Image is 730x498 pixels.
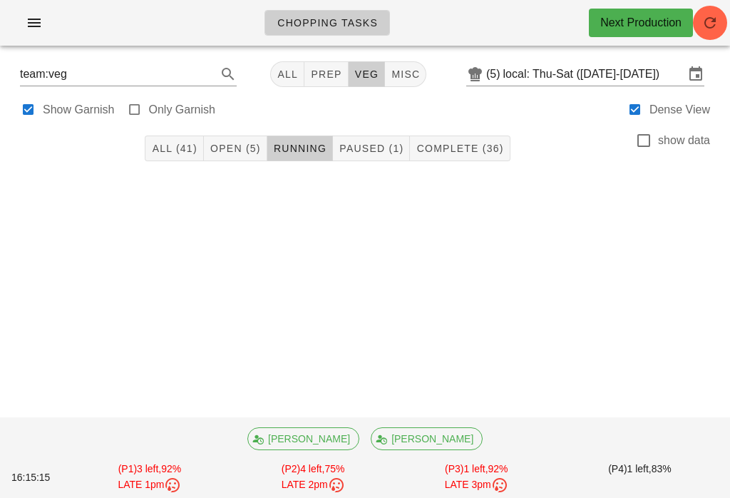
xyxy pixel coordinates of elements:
span: Paused (1) [339,143,403,154]
a: Chopping Tasks [264,10,390,36]
span: Chopping Tasks [277,17,378,29]
div: Next Production [600,14,682,31]
label: Show Garnish [43,103,115,117]
span: misc [391,68,420,80]
span: Complete (36) [416,143,503,154]
span: Running [273,143,327,154]
label: show data [658,133,710,148]
label: Dense View [649,103,710,117]
span: All [277,68,298,80]
button: Complete (36) [410,136,510,161]
span: All (41) [151,143,197,154]
span: Open (5) [210,143,261,154]
button: Open (5) [204,136,267,161]
button: Running [267,136,333,161]
div: (5) [486,67,503,81]
button: veg [349,61,386,87]
button: All (41) [145,136,203,161]
button: Paused (1) [333,136,410,161]
button: All [270,61,304,87]
button: misc [385,61,426,87]
button: prep [304,61,348,87]
span: prep [310,68,341,80]
label: Only Garnish [149,103,215,117]
span: veg [354,68,379,80]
